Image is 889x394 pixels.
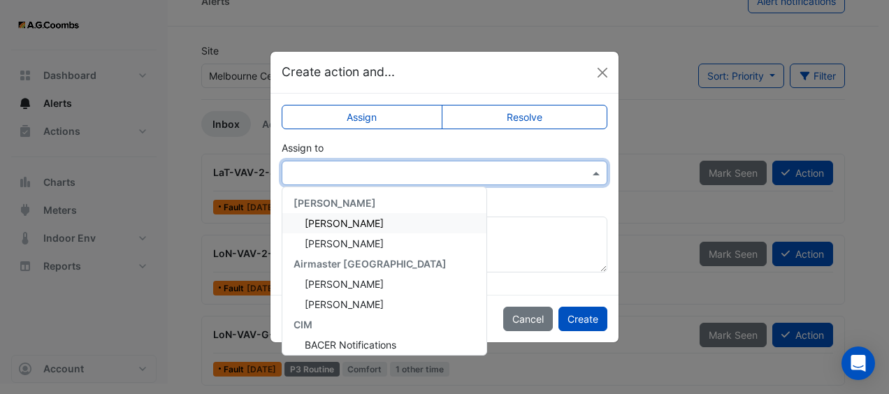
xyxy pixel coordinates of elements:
[305,238,384,249] span: [PERSON_NAME]
[282,105,442,129] label: Assign
[305,278,384,290] span: [PERSON_NAME]
[294,319,312,330] span: CIM
[294,197,376,209] span: [PERSON_NAME]
[305,217,384,229] span: [PERSON_NAME]
[305,298,384,310] span: [PERSON_NAME]
[305,339,396,351] span: BACER Notifications
[558,307,607,331] button: Create
[294,258,447,270] span: Airmaster [GEOGRAPHIC_DATA]
[503,307,553,331] button: Cancel
[282,140,324,155] label: Assign to
[841,346,875,380] div: Open Intercom Messenger
[282,63,395,81] h5: Create action and...
[442,105,608,129] label: Resolve
[592,62,613,83] button: Close
[282,187,487,356] ng-dropdown-panel: Options list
